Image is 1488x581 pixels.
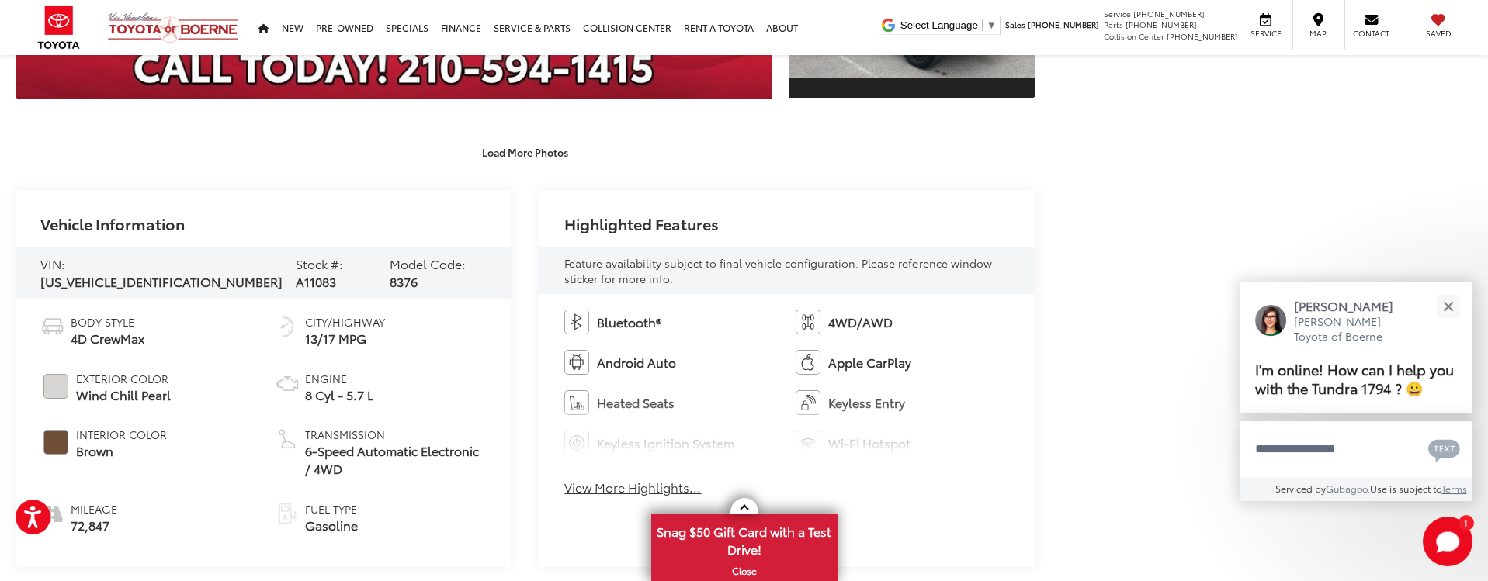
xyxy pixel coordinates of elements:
span: Exterior Color [76,371,171,386]
span: #6F4E37 [43,430,68,455]
span: Mileage [71,501,117,517]
button: Toggle Chat Window [1423,517,1472,566]
span: ▼ [987,19,997,31]
a: Terms [1441,482,1467,495]
span: Service [1104,8,1131,19]
span: 8 Cyl - 5.7 L [305,386,373,404]
span: Select Language [900,19,978,31]
div: Close[PERSON_NAME][PERSON_NAME] Toyota of BoerneI'm online! How can I help you with the Tundra 17... [1240,282,1472,501]
button: Close [1431,289,1465,323]
span: [PHONE_NUMBER] [1126,19,1197,30]
span: #D6D5D1 [43,374,68,399]
h2: Vehicle Information [40,215,185,232]
span: VIN: [40,254,65,272]
a: Select Language​ [900,19,997,31]
span: 8376 [390,272,418,290]
span: 1 [1464,519,1468,526]
img: Vic Vaughan Toyota of Boerne [107,12,239,43]
span: Engine [305,371,373,386]
span: 6-Speed Automatic Electronic / 4WD [305,442,486,478]
span: Use is subject to [1370,482,1441,495]
span: A11083 [296,272,336,290]
span: Fuel Type [305,501,358,517]
img: Keyless Entry [796,390,820,415]
span: Brown [76,442,167,460]
span: Apple CarPlay [828,354,911,372]
span: Service [1248,28,1283,39]
textarea: Type your message [1240,421,1472,477]
span: Map [1301,28,1335,39]
span: Feature availability subject to final vehicle configuration. Please reference window sticker for ... [564,255,991,286]
button: Load More Photos [471,139,579,166]
span: [PHONE_NUMBER] [1167,30,1238,42]
span: I'm online! How can I help you with the Tundra 1794 ? 😀 [1255,358,1454,398]
img: Android Auto [564,350,589,375]
i: mileage icon [40,501,63,523]
span: Serviced by [1275,482,1326,495]
span: [PHONE_NUMBER] [1133,8,1205,19]
span: Saved [1421,28,1455,39]
p: [PERSON_NAME] [1294,297,1409,314]
span: 4D CrewMax [71,330,144,348]
img: Heated Seats [564,390,589,415]
span: Sales [1005,19,1025,30]
span: 72,847 [71,517,117,534]
span: Body Style [71,314,144,330]
span: Interior Color [76,427,167,442]
img: Fuel Economy [275,314,300,339]
svg: Start Chat [1423,517,1472,566]
span: 4WD/AWD [828,313,893,331]
img: Apple CarPlay [796,350,820,375]
span: [US_VEHICLE_IDENTIFICATION_NUMBER] [40,272,283,290]
a: Gubagoo. [1326,482,1370,495]
span: Wind Chill Pearl [76,386,171,404]
button: Chat with SMS [1424,431,1465,466]
span: Snag $50 Gift Card with a Test Drive! [653,515,836,562]
span: Transmission [305,427,486,442]
span: Contact [1353,28,1389,39]
span: Android Auto [597,354,676,372]
span: Bluetooth® [597,313,661,331]
h2: Highlighted Features [564,215,719,232]
span: Stock #: [296,254,343,272]
img: Bluetooth® [564,310,589,334]
p: [PERSON_NAME] Toyota of Boerne [1294,314,1409,344]
span: [PHONE_NUMBER] [1028,19,1099,30]
span: 13/17 MPG [305,330,385,348]
svg: Text [1428,437,1460,462]
span: ​ [982,19,983,31]
span: Gasoline [305,517,358,534]
button: View More Highlights... [564,479,701,496]
span: Parts [1104,19,1123,30]
span: City/Highway [305,314,385,330]
span: Collision Center [1104,30,1164,42]
img: 4WD/AWD [796,310,820,334]
span: Model Code: [390,254,466,272]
